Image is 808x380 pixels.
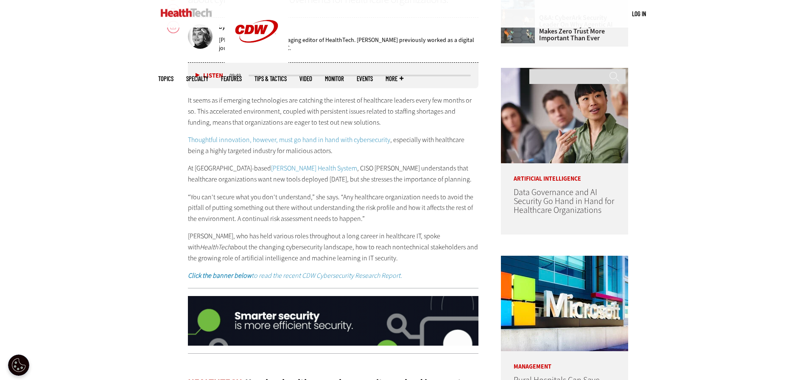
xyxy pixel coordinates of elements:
[188,271,402,280] a: Click the banner belowto read the recent CDW Cybersecurity Research Report.
[8,355,29,376] div: Cookie Settings
[514,187,614,216] a: Data Governance and AI Security Go Hand in Hand for Healthcare Organizations
[188,271,402,280] em: to read the recent CDW Cybersecurity Research Report.
[188,135,390,144] a: Thoughtful innovation, however, must go hand in hand with cybersecurity
[271,164,357,173] a: [PERSON_NAME] Health System
[188,192,479,224] p: “You can't secure what you don't understand,” she says. “Any healthcare organization needs to avo...
[501,256,628,351] img: Microsoft building
[325,75,344,82] a: MonITor
[386,75,403,82] span: More
[200,243,231,251] em: HealthTech
[501,68,628,163] img: woman discusses data governance
[357,75,373,82] a: Events
[188,95,479,128] p: It seems as if emerging technologies are catching the interest of healthcare leaders every few mo...
[158,75,173,82] span: Topics
[632,10,646,17] a: Log in
[188,271,252,280] strong: Click the banner below
[186,75,208,82] span: Specialty
[161,8,212,17] img: Home
[501,351,628,370] p: Management
[632,9,646,18] div: User menu
[225,56,288,65] a: CDW
[254,75,287,82] a: Tips & Tactics
[188,296,479,346] img: x_security_q325_animated_click_desktop_03
[501,163,628,182] p: Artificial Intelligence
[188,134,479,156] p: , especially with healthcare being a highly targeted industry for malicious actors.
[8,355,29,376] button: Open Preferences
[188,163,479,184] p: At [GEOGRAPHIC_DATA]-based , CISO [PERSON_NAME] understands that healthcare organizations want ne...
[221,75,242,82] a: Features
[299,75,312,82] a: Video
[188,231,479,263] p: [PERSON_NAME], who has held various roles throughout a long career in healthcare IT, spoke with a...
